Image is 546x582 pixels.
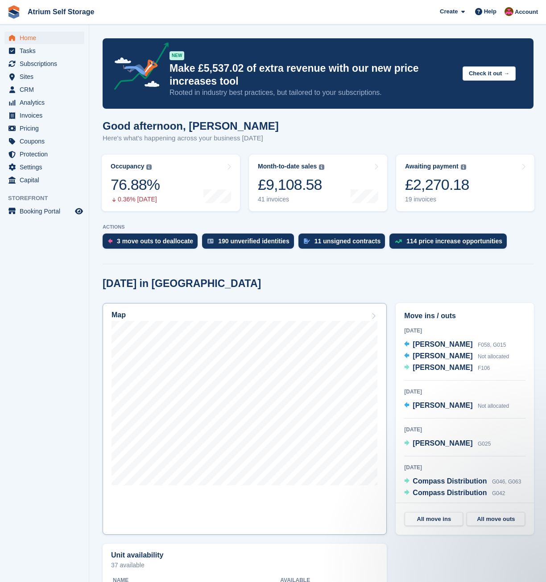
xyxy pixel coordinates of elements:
[406,238,502,245] div: 114 price increase opportunities
[298,234,390,253] a: 11 unsigned contracts
[4,32,84,44] a: menu
[4,83,84,96] a: menu
[413,477,487,485] span: Compass Distribution
[218,238,290,245] div: 190 unverified identities
[4,57,84,70] a: menu
[4,161,84,173] a: menu
[103,278,261,290] h2: [DATE] in [GEOGRAPHIC_DATA]
[258,176,324,194] div: £9,108.58
[404,311,525,321] h2: Move ins / outs
[405,163,459,170] div: Awaiting payment
[405,176,469,194] div: £2,270.18
[111,163,144,170] div: Occupancy
[389,234,511,253] a: 114 price increase opportunities
[112,311,126,319] h2: Map
[405,512,463,526] a: All move ins
[404,426,525,434] div: [DATE]
[24,4,98,19] a: Atrium Self Storage
[4,174,84,186] a: menu
[461,164,466,170] img: icon-info-grey-7440780725fd019a000dd9b08b2336e03edf1995a4989e88bcd33f0948082b44.svg
[478,403,509,409] span: Not allocated
[478,353,509,360] span: Not allocated
[249,155,387,211] a: Month-to-date sales £9,108.58 41 invoices
[404,351,509,362] a: [PERSON_NAME] Not allocated
[111,176,160,194] div: 76.88%
[4,96,84,109] a: menu
[4,45,84,57] a: menu
[304,238,310,244] img: contract_signature_icon-13c848040528278c33f63329250d36e43548de30e8caae1d1a13099fd9432cc5.svg
[4,148,84,160] a: menu
[102,155,240,211] a: Occupancy 76.88% 0.36% [DATE]
[467,512,525,526] a: All move outs
[20,205,73,217] span: Booking Portal
[404,400,509,412] a: [PERSON_NAME] Not allocated
[103,303,387,535] a: Map
[111,551,163,559] h2: Unit availability
[4,109,84,122] a: menu
[478,342,506,348] span: F058, G015
[20,174,73,186] span: Capital
[7,5,21,19] img: stora-icon-8386f47178a22dfd0bd8f6a31ec36ba5ce8667c1dd55bd0f319d3a0aa187defe.svg
[4,70,84,83] a: menu
[413,402,472,409] span: [PERSON_NAME]
[463,66,516,81] button: Check it out →
[404,488,505,499] a: Compass Distribution G042
[413,489,487,496] span: Compass Distribution
[170,62,455,88] p: Make £5,537.02 of extra revenue with our new price increases tool
[111,562,378,568] p: 37 available
[202,234,298,253] a: 190 unverified identities
[492,479,521,485] span: G046, G063
[170,51,184,60] div: NEW
[413,364,472,371] span: [PERSON_NAME]
[404,362,490,374] a: [PERSON_NAME] F106
[478,441,491,447] span: G025
[404,339,506,351] a: [PERSON_NAME] F058, G015
[20,122,73,135] span: Pricing
[4,122,84,135] a: menu
[111,196,160,203] div: 0.36% [DATE]
[258,196,324,203] div: 41 invoices
[413,340,472,348] span: [PERSON_NAME]
[4,135,84,148] a: menu
[492,490,505,496] span: G042
[20,70,73,83] span: Sites
[117,238,193,245] div: 3 move outs to deallocate
[478,365,490,371] span: F106
[20,45,73,57] span: Tasks
[103,120,279,132] h1: Good afternoon, [PERSON_NAME]
[146,164,152,170] img: icon-info-grey-7440780725fd019a000dd9b08b2336e03edf1995a4989e88bcd33f0948082b44.svg
[103,224,534,230] p: ACTIONS
[404,388,525,396] div: [DATE]
[396,155,534,211] a: Awaiting payment £2,270.18 19 invoices
[20,148,73,160] span: Protection
[404,327,525,335] div: [DATE]
[404,476,521,488] a: Compass Distribution G046, G063
[20,96,73,109] span: Analytics
[505,7,513,16] img: Mark Rhodes
[258,163,317,170] div: Month-to-date sales
[20,135,73,148] span: Coupons
[207,238,214,244] img: verify_identity-adf6edd0f0f0b5bbfe63781bf79b02c33cf7c696d77639b501bdc392416b5a36.svg
[103,133,279,143] p: Here's what's happening across your business [DATE]
[20,83,73,96] span: CRM
[107,42,169,93] img: price-adjustments-announcement-icon-8257ccfd72463d97f412b2fc003d46551f7dbcb40ab6d574587a9cd5c0d94...
[20,32,73,44] span: Home
[404,438,491,450] a: [PERSON_NAME] G025
[319,164,324,170] img: icon-info-grey-7440780725fd019a000dd9b08b2336e03edf1995a4989e88bcd33f0948082b44.svg
[314,238,381,245] div: 11 unsigned contracts
[405,196,469,203] div: 19 invoices
[20,161,73,173] span: Settings
[20,109,73,122] span: Invoices
[103,234,202,253] a: 3 move outs to deallocate
[74,206,84,217] a: Preview store
[170,88,455,98] p: Rooted in industry best practices, but tailored to your subscriptions.
[20,57,73,70] span: Subscriptions
[440,7,458,16] span: Create
[395,239,402,243] img: price_increase_opportunities-93ffe204e8149a01c8c9dc8f82e8f89637d9d84a8eef4429ea346261dce0b2c0.svg
[413,352,472,360] span: [PERSON_NAME]
[4,205,84,217] a: menu
[404,463,525,471] div: [DATE]
[8,194,89,203] span: Storefront
[108,238,112,244] img: move_outs_to_deallocate_icon-f764333ba52eb49d3ac5e1228854f67142a1ed5810a6f6cc68b1a99e826820c5.svg
[484,7,496,16] span: Help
